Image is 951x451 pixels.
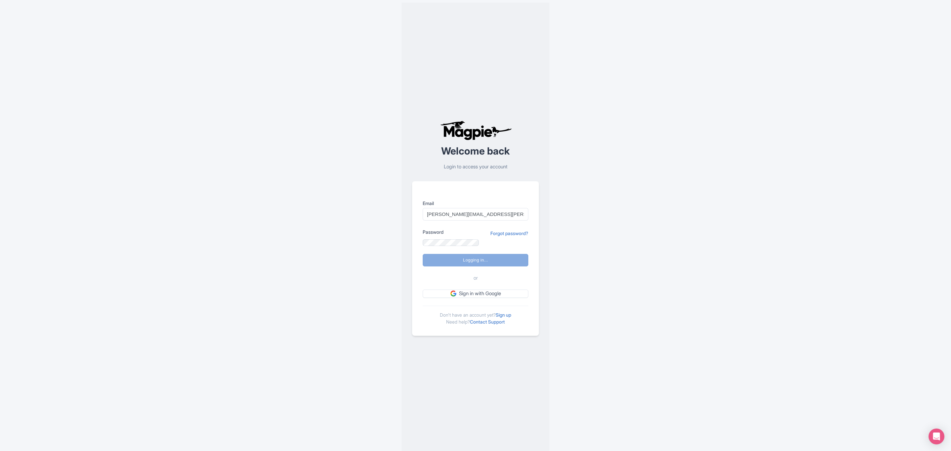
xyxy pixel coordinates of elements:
a: Forgot password? [490,230,528,237]
span: or [474,274,478,282]
h2: Welcome back [412,146,539,156]
label: Password [423,228,443,235]
div: Open Intercom Messenger [929,429,944,444]
input: you@example.com [423,208,528,221]
a: Sign in with Google [423,290,528,298]
label: Email [423,200,528,207]
p: Login to access your account [412,163,539,171]
a: Sign up [496,312,511,318]
input: Logging in... [423,254,528,266]
img: google.svg [450,291,456,296]
a: Contact Support [470,319,505,325]
div: Don't have an account yet? Need help? [423,306,528,325]
img: logo-ab69f6fb50320c5b225c76a69d11143b.png [439,121,513,140]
